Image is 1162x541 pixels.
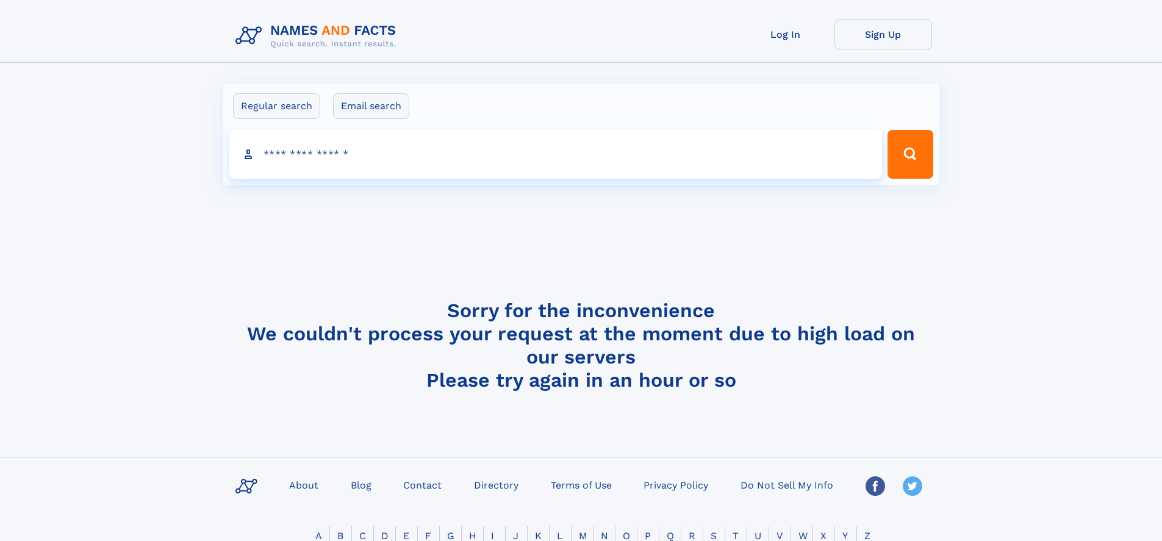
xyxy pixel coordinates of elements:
img: Facebook [866,476,885,496]
a: Blog [346,476,376,493]
a: Contact [398,476,447,493]
input: search input [229,130,883,179]
h4: Sorry for the inconvenience We couldn't process your request at the moment due to high load on ou... [231,299,932,392]
a: About [284,476,323,493]
a: Log In [737,20,834,49]
label: Regular search [233,93,320,119]
a: Do Not Sell My Info [736,476,838,493]
a: Terms of Use [546,476,617,493]
a: Directory [469,476,523,493]
img: Twitter [903,476,922,496]
a: Sign Up [834,20,932,49]
a: Privacy Policy [639,476,713,493]
img: Logo Names and Facts [231,20,406,52]
label: Email search [333,93,409,119]
button: Search Button [888,130,933,179]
